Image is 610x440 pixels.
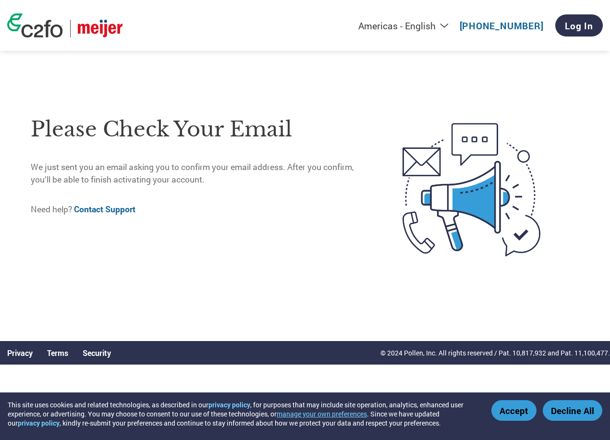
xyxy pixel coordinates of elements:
h1: Please check your email [31,114,364,145]
button: manage your own preferences [277,409,367,418]
img: c2fo logo [7,13,63,37]
a: Privacy [7,348,33,358]
a: Log In [555,14,603,37]
a: [PHONE_NUMBER] [460,20,544,32]
p: We just sent you an email asking you to confirm your email address. After you confirm, you’ll be ... [31,161,364,186]
img: Meijer [78,20,122,37]
div: This site uses cookies and related technologies, as described in our , for purposes that may incl... [8,400,477,428]
p: Need help? [31,203,364,216]
button: Decline All [543,400,602,421]
button: Accept [491,400,537,421]
img: open-email [363,106,579,273]
a: Contact Support [74,204,135,215]
a: privacy policy [208,400,250,409]
a: privacy policy [18,418,60,428]
a: Terms [47,348,68,358]
p: © 2024 Pollen, Inc. All rights reserved / Pat. 10,817,932 and Pat. 11,100,477. [380,348,610,358]
a: Security [83,348,111,358]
